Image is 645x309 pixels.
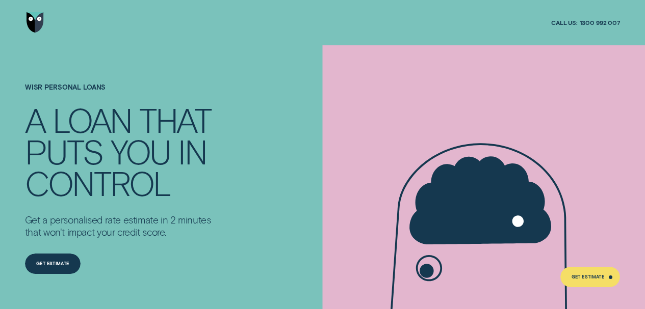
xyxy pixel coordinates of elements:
div: A [25,104,45,135]
div: THAT [139,104,211,135]
a: Get Estimate [25,254,81,274]
a: Call us:1300 992 007 [551,19,620,27]
div: PUTS [25,135,103,167]
p: Get a personalised rate estimate in 2 minutes that won't impact your credit score. [25,214,221,238]
h1: Wisr Personal Loans [25,83,221,104]
div: IN [178,135,207,167]
img: Wisr [27,12,43,33]
h4: A LOAN THAT PUTS YOU IN CONTROL [25,104,221,199]
div: LOAN [53,104,132,135]
span: 1300 992 007 [580,19,621,27]
div: YOU [111,135,170,167]
span: Call us: [551,19,578,27]
div: CONTROL [25,167,170,199]
a: Get Estimate [560,267,621,287]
